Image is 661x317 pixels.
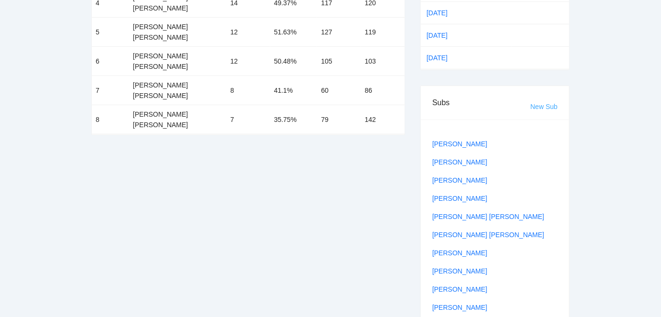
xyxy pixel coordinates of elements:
div: [PERSON_NAME] [133,80,223,90]
td: 7 [227,105,270,134]
a: [PERSON_NAME] [432,304,487,311]
a: [PERSON_NAME] [432,158,487,166]
td: 8 [92,105,129,134]
a: [PERSON_NAME] [PERSON_NAME] [432,213,544,220]
a: [PERSON_NAME] [432,249,487,257]
td: 119 [361,18,405,47]
div: [PERSON_NAME] [133,90,223,101]
a: [PERSON_NAME] [432,267,487,275]
td: 60 [317,76,361,105]
td: 86 [361,76,405,105]
td: 12 [227,18,270,47]
td: 7 [92,76,129,105]
div: [PERSON_NAME] [133,61,223,72]
a: New Sub [530,103,558,110]
a: [DATE] [425,6,465,20]
td: 5 [92,18,129,47]
td: 103 [361,47,405,76]
td: 6 [92,47,129,76]
td: 41.1% [270,76,318,105]
div: [PERSON_NAME] [133,22,223,32]
td: 142 [361,105,405,134]
a: [PERSON_NAME] [PERSON_NAME] [432,231,544,239]
div: [PERSON_NAME] [133,120,223,130]
a: [DATE] [425,51,465,65]
td: 105 [317,47,361,76]
a: [PERSON_NAME] [432,195,487,202]
div: [PERSON_NAME] [133,32,223,43]
td: 8 [227,76,270,105]
td: 51.63% [270,18,318,47]
div: [PERSON_NAME] [133,3,223,13]
div: [PERSON_NAME] [133,109,223,120]
div: Subs [432,89,530,116]
a: [PERSON_NAME] [432,285,487,293]
a: [DATE] [425,28,465,43]
a: [PERSON_NAME] [432,140,487,148]
td: 35.75% [270,105,318,134]
td: 50.48% [270,47,318,76]
td: 127 [317,18,361,47]
a: [PERSON_NAME] [432,176,487,184]
td: 12 [227,47,270,76]
td: 79 [317,105,361,134]
div: [PERSON_NAME] [133,51,223,61]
